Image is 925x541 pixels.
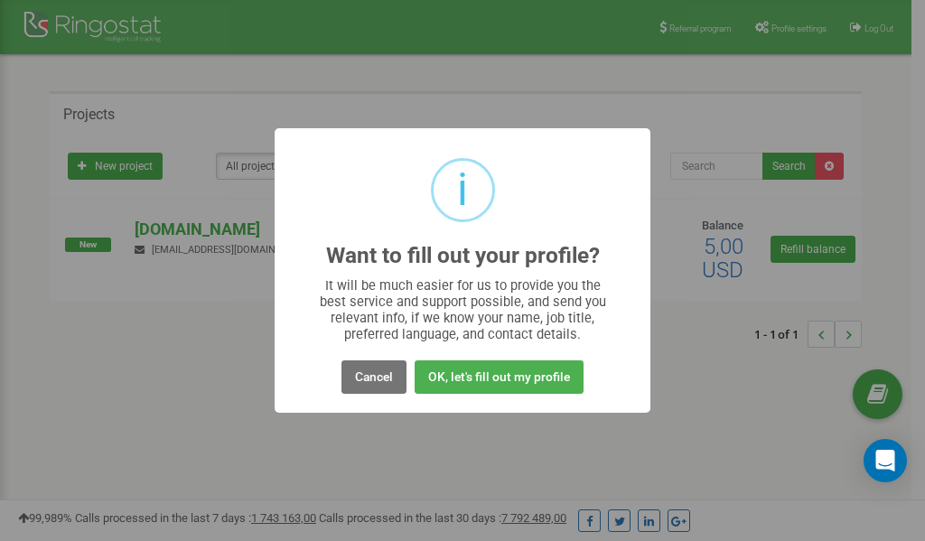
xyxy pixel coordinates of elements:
[326,244,600,268] h2: Want to fill out your profile?
[311,277,615,342] div: It will be much easier for us to provide you the best service and support possible, and send you ...
[457,161,468,219] div: i
[864,439,907,482] div: Open Intercom Messenger
[415,360,584,394] button: OK, let's fill out my profile
[341,360,406,394] button: Cancel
